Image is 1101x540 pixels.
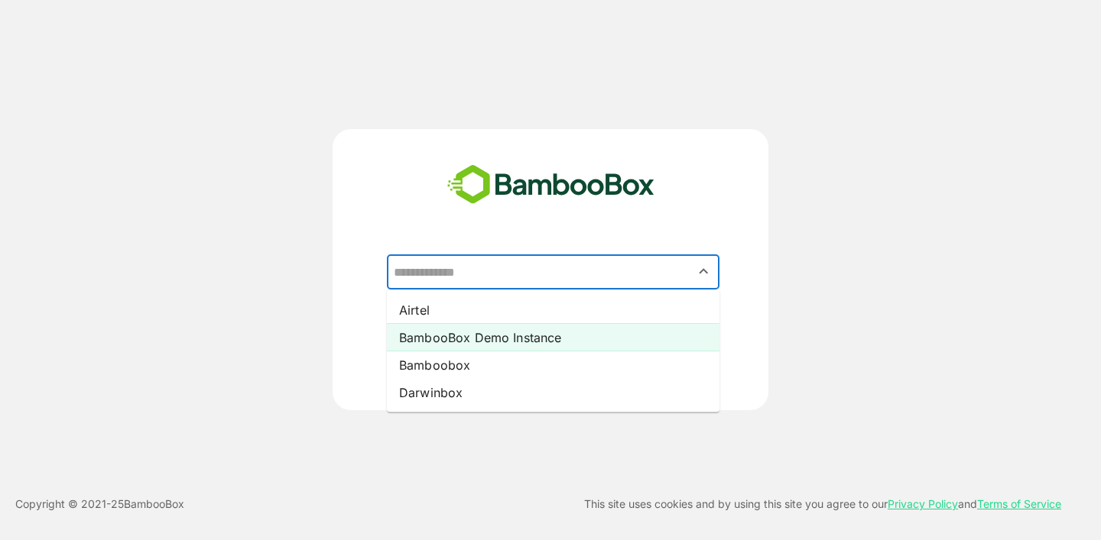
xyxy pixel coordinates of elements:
button: Close [693,261,714,282]
a: Privacy Policy [888,497,958,510]
a: Terms of Service [977,497,1061,510]
li: Darwinbox [387,379,719,406]
li: BambooBox Demo Instance [387,324,719,351]
p: Copyright © 2021- 25 BambooBox [15,495,184,513]
img: bamboobox [439,160,663,210]
li: Airtel [387,296,719,324]
p: This site uses cookies and by using this site you agree to our and [584,495,1061,513]
li: Bamboobox [387,351,719,379]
